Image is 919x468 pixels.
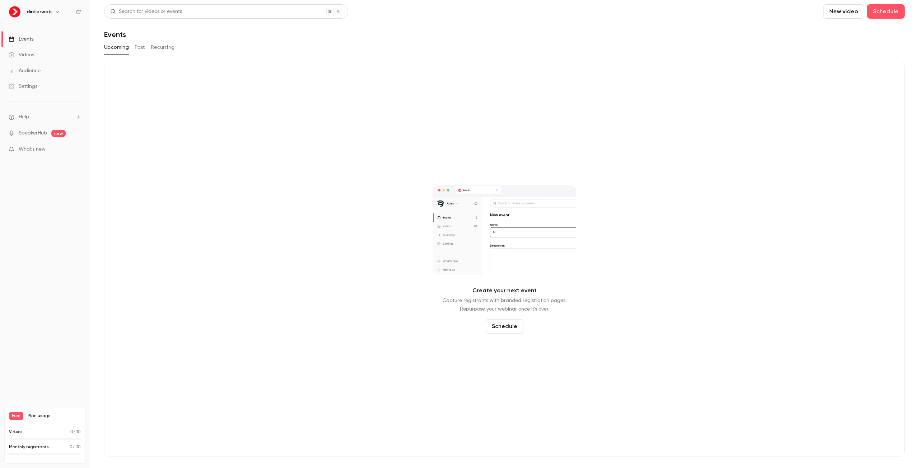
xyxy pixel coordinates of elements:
iframe: Noticeable Trigger [73,146,81,153]
a: SpeakerHub [19,129,47,137]
h6: dinterweb [27,8,52,15]
p: / 10 [70,429,81,435]
span: What's new [19,146,46,153]
p: Videos [9,429,23,435]
span: Plan usage [28,413,81,419]
span: Help [19,113,29,121]
button: Schedule [867,4,905,19]
p: Capture registrants with branded registration pages. Repurpose your webinar once it's over. [443,296,566,313]
span: 0 [70,445,73,449]
p: Create your next event [472,286,537,295]
button: Recurring [151,42,175,53]
div: Videos [9,51,34,58]
div: Audience [9,67,41,74]
p: / 30 [70,444,81,450]
h1: Events [104,30,126,39]
div: Events [9,36,33,43]
img: dinterweb [9,6,20,18]
span: 0 [70,430,73,434]
li: help-dropdown-opener [9,113,81,121]
button: Past [135,42,145,53]
button: Upcoming [104,42,129,53]
button: Schedule [486,319,523,334]
p: Monthly registrants [9,444,49,450]
span: Free [9,412,23,420]
div: Search for videos or events [110,8,182,15]
div: Settings [9,83,37,90]
span: new [51,130,66,137]
button: New video [823,4,864,19]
